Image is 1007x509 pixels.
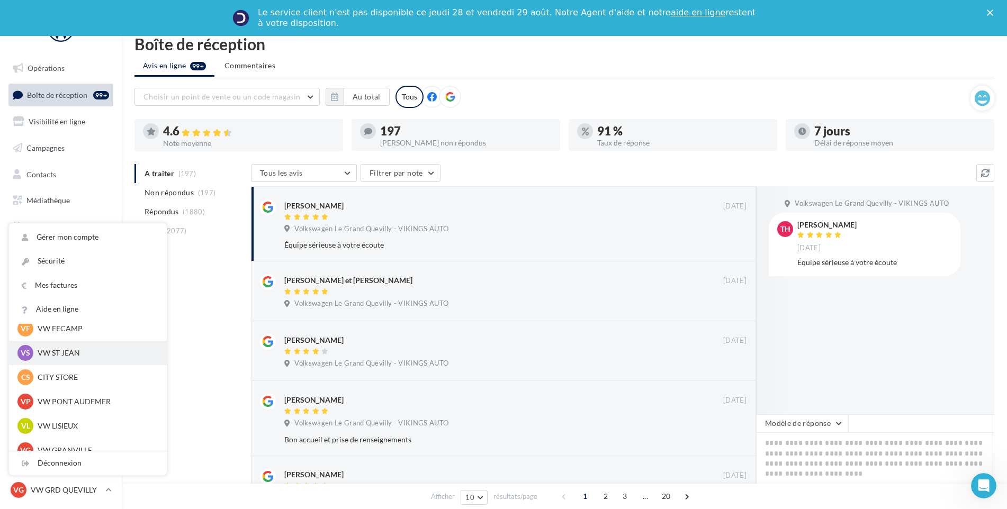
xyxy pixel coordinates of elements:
a: Campagnes DataOnDemand [6,277,115,308]
div: Note moyenne [163,140,335,147]
button: Tous les avis [251,164,357,182]
div: Boîte de réception [134,36,994,52]
a: Campagnes [6,137,115,159]
div: Tous [395,86,424,108]
span: Opérations [28,63,65,72]
div: Déconnexion [9,451,167,475]
div: Équipe sérieuse à votre écoute [797,257,952,268]
div: [PERSON_NAME] [284,201,344,211]
button: Au total [326,88,390,106]
p: VW PONT AUDEMER [38,396,154,407]
span: Volkswagen Le Grand Quevilly - VIKINGS AUTO [294,419,448,428]
button: Choisir un point de vente ou un code magasin [134,88,320,106]
span: Volkswagen Le Grand Quevilly - VIKINGS AUTO [294,299,448,308]
button: Modèle de réponse [756,414,848,432]
p: CITY STORE [38,372,154,383]
a: Gérer mon compte [9,225,167,249]
span: résultats/page [493,492,537,502]
button: Au total [344,88,390,106]
a: Mes factures [9,274,167,297]
span: Volkswagen Le Grand Quevilly - VIKINGS AUTO [294,224,448,234]
div: Le service client n'est pas disponible ce jeudi 28 et vendredi 29 août. Notre Agent d'aide et not... [258,7,758,29]
div: [PERSON_NAME] non répondus [380,139,552,147]
button: 10 [461,490,488,505]
p: VW GRD QUEVILLY [31,485,101,495]
button: Filtrer par note [361,164,440,182]
span: Volkswagen Le Grand Quevilly - VIKINGS AUTO [294,359,448,368]
span: ... [637,488,654,505]
span: VL [21,421,30,431]
a: aide en ligne [671,7,725,17]
div: [PERSON_NAME] [284,469,344,480]
span: [DATE] [723,336,747,346]
span: [DATE] [723,396,747,405]
div: Taux de réponse [597,139,769,147]
div: 4.6 [163,125,335,138]
div: 7 jours [814,125,986,137]
a: Aide en ligne [9,297,167,321]
span: Afficher [431,492,455,502]
span: 20 [658,488,675,505]
p: VW GRANVILLE [38,445,154,456]
img: Profile image for Service-Client [232,10,249,26]
div: [PERSON_NAME] et [PERSON_NAME] [284,275,412,286]
span: 2 [597,488,614,505]
span: Non répondus [145,187,194,198]
span: Répondus [145,206,179,217]
span: [DATE] [797,243,821,253]
div: 91 % [597,125,769,137]
span: Contacts [26,169,56,178]
a: Calendrier [6,216,115,238]
span: VG [20,445,31,456]
span: Boîte de réception [27,90,87,99]
iframe: Intercom live chat [971,473,996,498]
div: Bon accueil et prise de renseignements [284,434,678,445]
span: TH [780,224,790,234]
a: Opérations [6,57,115,79]
div: [PERSON_NAME] [284,335,344,346]
span: 10 [465,493,474,502]
span: Médiathèque [26,196,70,205]
div: 99+ [93,91,109,99]
span: Campagnes [26,143,65,152]
span: (197) [198,188,216,197]
div: 197 [380,125,552,137]
span: [DATE] [723,471,747,480]
span: Calendrier [26,222,62,231]
p: VW LISIEUX [38,421,154,431]
span: 1 [577,488,594,505]
span: (1880) [183,207,205,216]
a: Boîte de réception99+ [6,84,115,106]
a: Médiathèque [6,189,115,212]
span: Volkswagen Le Grand Quevilly - VIKINGS AUTO [795,199,949,208]
a: VG VW GRD QUEVILLY [8,480,113,500]
a: Sécurité [9,249,167,273]
span: Tous les avis [260,168,303,177]
span: 3 [616,488,633,505]
span: Choisir un point de vente ou un code magasin [143,92,300,101]
span: VP [21,396,31,407]
p: VW ST JEAN [38,348,154,358]
a: Visibilité en ligne [6,111,115,133]
div: Délai de réponse moyen [814,139,986,147]
span: [DATE] [723,276,747,286]
span: VS [21,348,30,358]
span: Visibilité en ligne [29,117,85,126]
span: [DATE] [723,202,747,211]
span: Commentaires [224,60,275,71]
span: VG [13,485,24,495]
span: CS [21,372,30,383]
div: Équipe sérieuse à votre écoute [284,240,678,250]
div: [PERSON_NAME] [797,221,857,229]
div: Fermer [987,10,997,16]
a: PLV et print personnalisable [6,242,115,274]
p: VW FECAMP [38,323,154,334]
span: VF [21,323,30,334]
div: [PERSON_NAME] [284,395,344,405]
a: Contacts [6,163,115,186]
span: (2077) [165,226,187,235]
